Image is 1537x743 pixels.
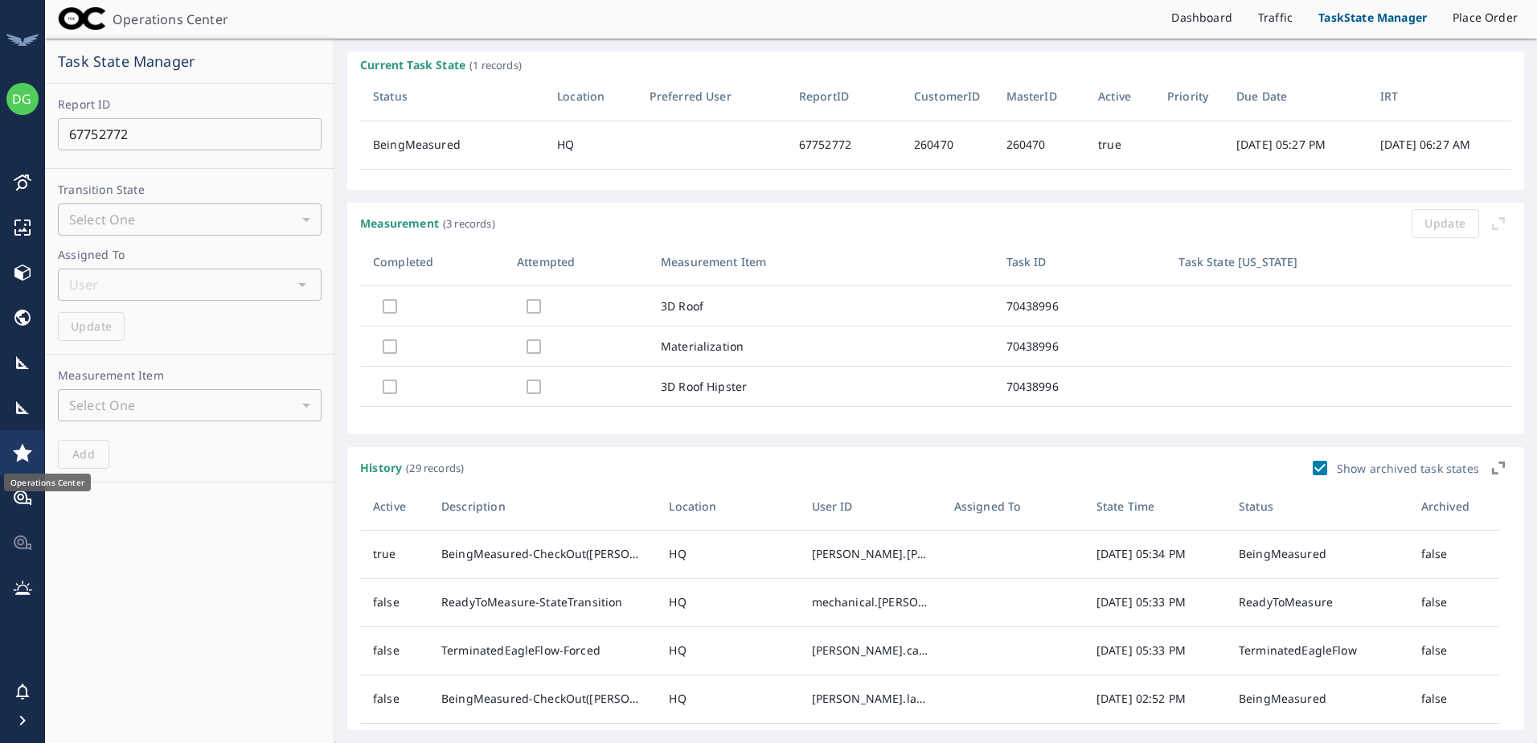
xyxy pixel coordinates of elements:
div: HQ [669,546,686,562]
div: TerminatedEagleFlow-Forced [441,642,600,659]
div: (29 records) [406,461,464,476]
span: Location [669,497,737,516]
span: Description [441,497,506,516]
img: expand-btn [1486,455,1511,481]
span: MasterID [1006,87,1057,106]
div: row [360,121,1511,170]
div: Transition State [58,182,145,197]
div: 3D Roof [661,298,703,314]
span: Select One [69,211,136,228]
div: [DATE] 05:33 PM [1096,642,1186,659]
div: Assigned To [58,247,125,262]
span: Location [557,87,605,106]
span: Completed [373,252,433,272]
div: Select One [58,203,322,236]
span: Task ID [1006,252,1047,272]
div: false [1421,642,1448,659]
span: Description [441,497,527,516]
div: row [360,531,1511,579]
div: Task State Manager [58,51,195,67]
span: Assigned To [954,497,1022,516]
a: TaskState Manager [1305,6,1440,32]
span: Measurement Item [661,252,787,272]
span: Measurement Item [661,252,766,272]
div: false [373,691,400,707]
span: Status [373,87,408,106]
img: Operations Center [58,6,106,31]
span: State Time [1096,497,1176,516]
div: row [360,286,1511,326]
span: IRT [1380,87,1398,106]
div: true [1098,137,1121,153]
span: ReportID [799,87,849,106]
span: Active [373,497,406,516]
div: 260470 [1006,137,1046,153]
div: HQ [669,594,686,610]
div: [DATE] 05:27 PM [1236,137,1326,153]
div: Property Viewer [13,533,32,552]
div: (3 records) [443,216,495,232]
div: grid [360,121,1511,183]
div: grid [360,286,1511,428]
div: false [1421,594,1448,610]
div: History [360,462,402,474]
span: Archived [1421,497,1469,516]
div: BeingMeasured-CheckOut(Cyril Lagonsin-MNL) [441,691,643,707]
div: BeingMeasured-CheckOut(Sean Delgado-MNL) [441,546,643,562]
span: User ID [812,497,853,516]
div: row [360,326,1511,367]
div: false [1421,546,1448,562]
img: EagleView Logo [6,34,39,46]
div: [DATE] 06:27 AM [1380,137,1470,153]
div: [PERSON_NAME].cababat [812,642,928,659]
span: Task ID [1006,252,1068,272]
div: BeingMeasured [1239,546,1326,562]
div: 3D Roof Hipster [661,379,747,395]
a: Traffic [1245,6,1305,32]
div: row [360,675,1511,724]
span: Preferred User [650,87,732,106]
span: Select One [69,396,136,414]
div: HQ [669,642,686,659]
div: TerminatedEagleFlow [1239,642,1357,659]
span: User ID [812,497,874,516]
div: Report ID [58,96,111,112]
span: Assigned To [954,497,1043,516]
div: ReadyToMeasure [1239,594,1333,610]
div: My EagleView portal [13,488,32,507]
img: expand-btn [1486,211,1511,236]
div: grid [360,531,1511,724]
span: Due Date [1236,87,1287,106]
div: Materialization [661,339,744,355]
div: BeingMeasured [373,137,461,153]
div: Select One [58,389,322,421]
span: Status [1239,497,1294,516]
div: false [373,594,400,610]
a: Place Order [1440,6,1531,32]
div: Explorer [13,218,32,237]
div: 70438996 [1006,339,1059,355]
input: ID [58,118,322,150]
span: CustomerID [914,87,981,106]
div: Measurement Item [58,367,164,383]
div: false [1421,691,1448,707]
span: Attempted [517,252,575,272]
div: mechanical.[PERSON_NAME] [812,594,928,610]
span: State Time [1096,497,1155,516]
span: Task State [US_STATE] [1178,252,1297,272]
div: Measurement [360,217,439,230]
div: [PERSON_NAME].[PERSON_NAME] [812,546,928,562]
div: 70438996 [1006,379,1059,395]
div: HQ [669,691,686,707]
div: 67752772 [799,137,851,153]
div: row [360,579,1511,627]
div: Operations Center [113,6,249,32]
div: [DATE] 02:52 PM [1096,691,1186,707]
input: User [58,262,310,307]
div: Show archived task states [1337,461,1479,476]
div: [PERSON_NAME].lagonsin [812,691,928,707]
div: true [373,546,396,562]
div: [DATE] 05:33 PM [1096,594,1186,610]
